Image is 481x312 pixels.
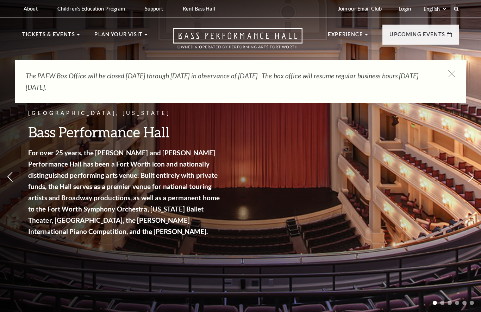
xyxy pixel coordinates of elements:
h3: Bass Performance Hall [28,123,222,141]
p: Rent Bass Hall [183,6,215,12]
strong: For over 25 years, the [PERSON_NAME] and [PERSON_NAME] Performance Hall has been a Fort Worth ico... [28,149,220,235]
select: Select: [422,6,447,12]
em: The PAFW Box Office will be closed [DATE] through [DATE] in observance of [DATE]. The box office ... [26,72,418,91]
p: About [24,6,38,12]
p: Children's Education Program [57,6,125,12]
p: Plan Your Visit [94,30,143,43]
p: Tickets & Events [22,30,75,43]
p: Support [145,6,163,12]
p: [GEOGRAPHIC_DATA], [US_STATE] [28,109,222,118]
p: Experience [328,30,363,43]
p: Upcoming Events [389,30,445,43]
